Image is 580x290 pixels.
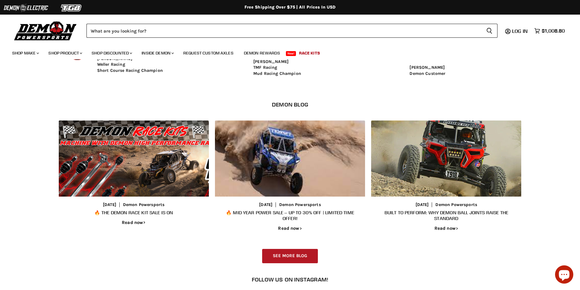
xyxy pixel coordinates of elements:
[179,47,238,59] a: Request Custom Axles
[12,20,79,41] img: Demon Powersports
[226,210,354,221] a: 🔥 Mid Year Power Sale – Up to 30% Off | Limited Time Offer!
[262,249,318,263] a: See more Blog
[410,65,513,71] p: [PERSON_NAME]
[203,275,377,284] h2: FOLLOW US ON INSTAGRAM!
[276,202,321,207] span: Demon Powersports
[278,225,302,231] a: read 🔥 Mid Year Power Sale – Up to 30% Off | Limited Time Offer!
[94,210,173,215] a: 🔥 The Demon Race Kit Sale Is On
[61,101,519,108] h2: Demon Blog
[253,65,357,71] p: TMF Racing
[122,220,146,225] a: read 🔥 The Demon Race Kit Sale Is On
[294,47,325,59] a: Race Kits
[8,47,43,59] a: Shop Make
[3,2,49,14] img: Demon Electric Logo 2
[86,24,497,38] form: Product
[259,202,272,207] span: [DATE]
[137,47,178,59] a: Inside Demon
[253,71,357,77] p: Mud Racing Champion
[97,61,201,68] p: Weller Racing
[87,47,136,59] a: Shop Discounted
[385,210,508,221] a: Built to Perform: Why Demon Ball Joints Raise the Standard
[103,202,116,207] span: [DATE]
[481,24,497,38] button: Search
[239,47,285,59] a: Demon Rewards
[86,24,481,38] input: Search
[432,202,477,207] span: Demon Powersports
[97,68,201,74] p: Short Course Racing Champion
[531,26,568,35] a: $1,008.80
[44,47,86,59] a: Shop Product
[542,28,565,34] span: $1,008.80
[509,28,531,34] a: Log in
[49,2,94,14] img: TGB Logo 2
[410,71,513,77] p: Demon Customer
[119,202,165,207] span: Demon Powersports
[553,265,575,285] inbox-online-store-chat: Shopify online store chat
[416,202,429,207] span: [DATE]
[47,5,534,10] div: Free Shipping Over $75 | All Prices In USD
[8,44,563,59] ul: Main menu
[286,51,296,56] span: New!
[512,28,528,34] span: Log in
[434,225,458,231] a: read Built to Perform: Why Demon Ball Joints Raise the Standard
[253,59,357,65] p: [PERSON_NAME]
